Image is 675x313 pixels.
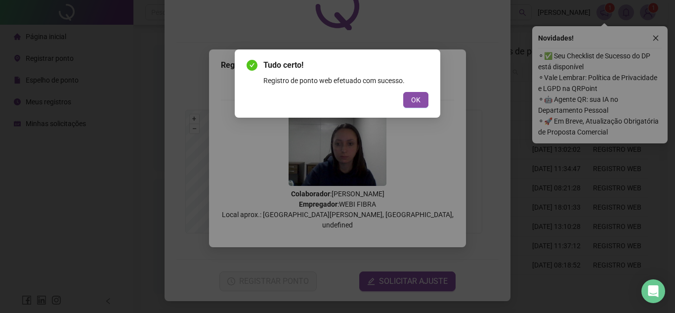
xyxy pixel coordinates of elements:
[641,279,665,303] div: Open Intercom Messenger
[411,94,421,105] span: OK
[263,59,428,71] span: Tudo certo!
[247,60,257,71] span: check-circle
[263,75,428,86] div: Registro de ponto web efetuado com sucesso.
[403,92,428,108] button: OK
